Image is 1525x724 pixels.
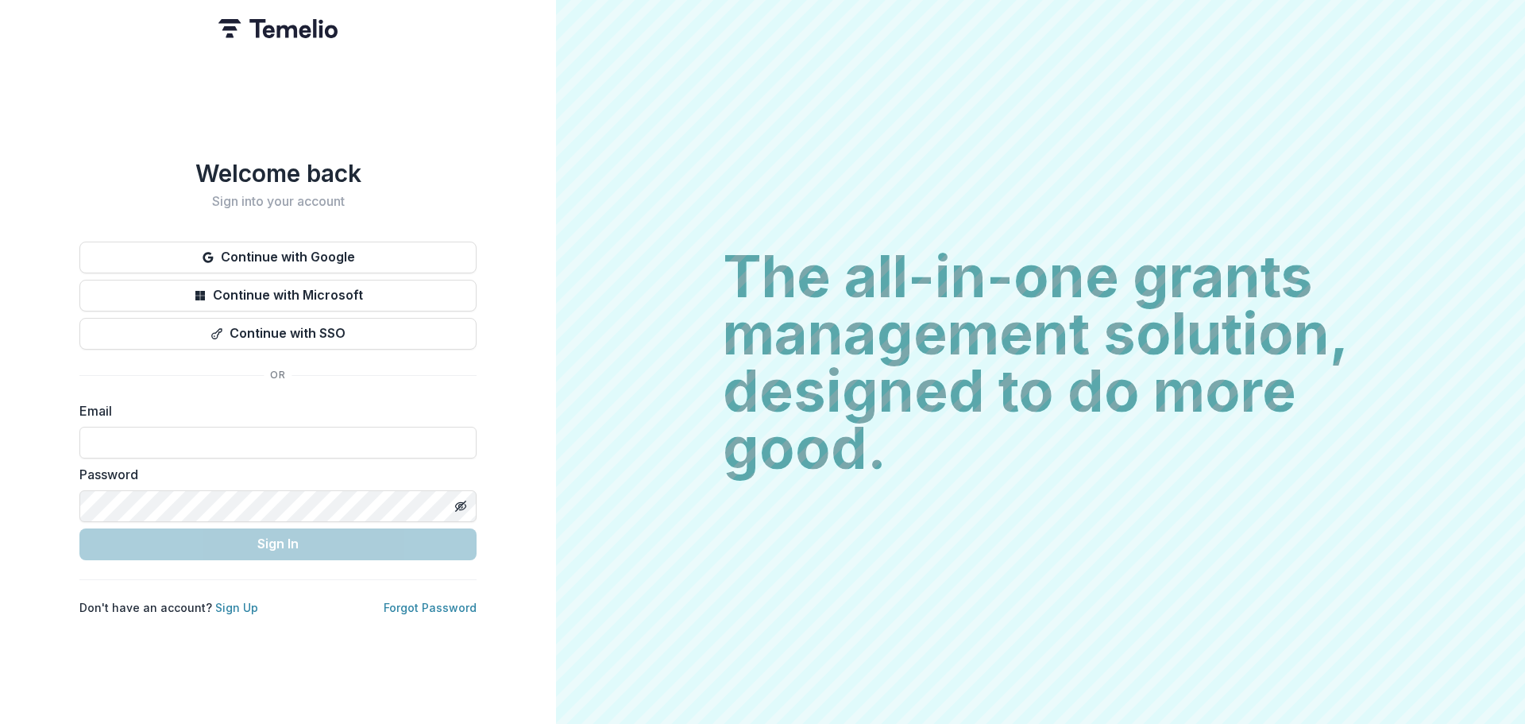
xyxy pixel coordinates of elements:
a: Forgot Password [384,601,477,614]
h2: Sign into your account [79,194,477,209]
button: Continue with SSO [79,318,477,350]
p: Don't have an account? [79,599,258,616]
button: Sign In [79,528,477,560]
button: Toggle password visibility [448,494,473,519]
h1: Welcome back [79,159,477,188]
img: Temelio [218,19,338,38]
a: Sign Up [215,601,258,614]
label: Password [79,465,467,484]
button: Continue with Microsoft [79,280,477,312]
label: Email [79,401,467,420]
button: Continue with Google [79,242,477,273]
